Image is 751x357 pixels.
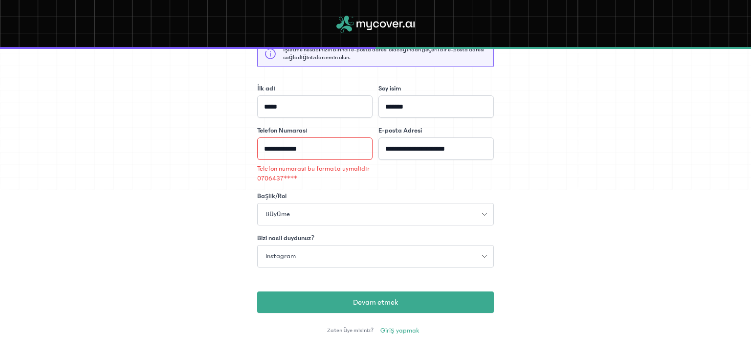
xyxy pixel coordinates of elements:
font: Giriş yapmak [380,327,419,335]
font: Soy isim [378,85,401,92]
font: Büyüme [265,210,290,218]
button: Büyüme [257,203,494,225]
a: Giriş yapmak [375,323,423,338]
font: Bizi nasıl duydunuz? [257,234,314,242]
font: E-posta Adresi [378,127,422,134]
font: Telefon numarası bu formata uymalıdır 0706437**** [257,165,370,182]
font: Telefon Numarası [257,127,308,134]
font: Instagram [265,252,296,260]
button: Instagram [257,245,494,268]
font: Zaten üye misiniz? [327,327,374,334]
font: İlk adı [257,85,275,92]
font: Başlık/Rol [257,192,287,200]
font: Devam etmek [353,298,398,307]
button: Devam etmek [257,291,494,313]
